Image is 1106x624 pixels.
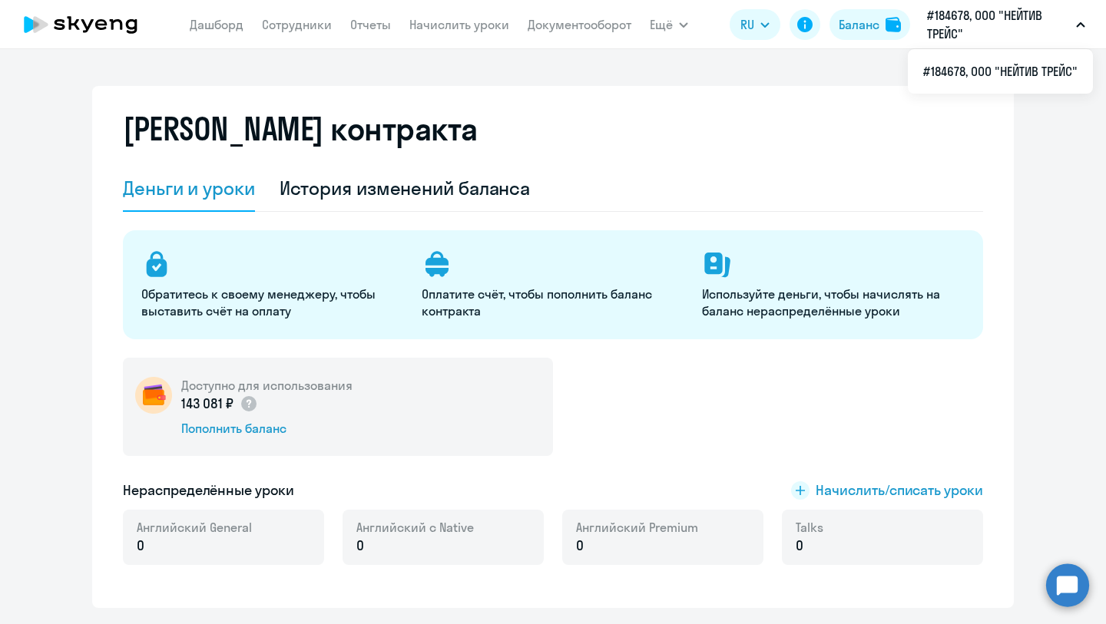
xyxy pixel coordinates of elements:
span: 0 [356,536,364,556]
button: #184678, ООО "НЕЙТИВ ТРЕЙС" [919,6,1093,43]
span: 0 [796,536,803,556]
span: RU [740,15,754,34]
a: Сотрудники [262,17,332,32]
button: RU [730,9,780,40]
img: wallet-circle.png [135,377,172,414]
img: balance [886,17,901,32]
a: Отчеты [350,17,391,32]
span: Ещё [650,15,673,34]
span: 0 [137,536,144,556]
a: Дашборд [190,17,243,32]
p: Обратитесь к своему менеджеру, чтобы выставить счёт на оплату [141,286,403,319]
h2: [PERSON_NAME] контракта [123,111,478,147]
span: 0 [576,536,584,556]
button: Балансbalance [829,9,910,40]
div: Баланс [839,15,879,34]
a: Начислить уроки [409,17,509,32]
span: Начислить/списать уроки [816,480,983,500]
div: Пополнить баланс [181,420,353,437]
div: История изменений баланса [280,176,531,200]
button: Ещё [650,9,688,40]
h5: Нераспределённые уроки [123,480,294,500]
div: Деньги и уроки [123,176,255,200]
ul: Ещё [908,49,1093,94]
h5: Доступно для использования [181,377,353,394]
span: Английский с Native [356,519,474,536]
p: Используйте деньги, чтобы начислять на баланс нераспределённые уроки [702,286,964,319]
span: Английский General [137,519,252,536]
p: Оплатите счёт, чтобы пополнить баланс контракта [422,286,684,319]
p: 143 081 ₽ [181,394,258,414]
span: Talks [796,519,823,536]
a: Документооборот [528,17,631,32]
p: #184678, ООО "НЕЙТИВ ТРЕЙС" [927,6,1070,43]
span: Английский Premium [576,519,698,536]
